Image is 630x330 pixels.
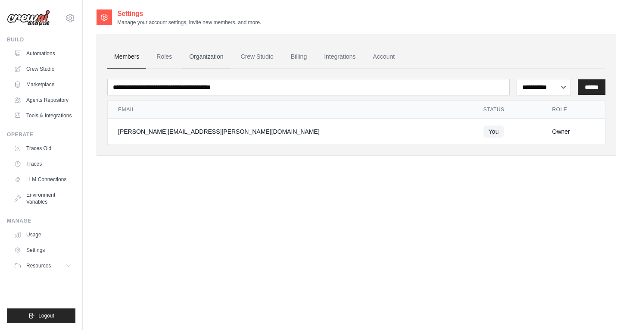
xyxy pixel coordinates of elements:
[10,243,75,257] a: Settings
[483,126,504,138] span: You
[234,45,281,69] a: Crew Studio
[10,62,75,76] a: Crew Studio
[10,157,75,171] a: Traces
[317,45,362,69] a: Integrations
[182,45,230,69] a: Organization
[10,173,75,186] a: LLM Connections
[10,259,75,273] button: Resources
[552,127,595,136] div: Owner
[38,312,54,319] span: Logout
[26,262,51,269] span: Resources
[7,36,75,43] div: Build
[284,45,314,69] a: Billing
[10,228,75,242] a: Usage
[10,78,75,91] a: Marketplace
[10,141,75,155] a: Traces Old
[7,10,50,26] img: Logo
[118,127,463,136] div: [PERSON_NAME][EMAIL_ADDRESS][PERSON_NAME][DOMAIN_NAME]
[542,101,605,119] th: Role
[117,19,261,26] p: Manage your account settings, invite new members, and more.
[7,217,75,224] div: Manage
[366,45,402,69] a: Account
[117,9,261,19] h2: Settings
[10,47,75,60] a: Automations
[473,101,542,119] th: Status
[10,93,75,107] a: Agents Repository
[7,131,75,138] div: Operate
[108,101,473,119] th: Email
[10,188,75,209] a: Environment Variables
[10,109,75,123] a: Tools & Integrations
[7,308,75,323] button: Logout
[107,45,146,69] a: Members
[150,45,179,69] a: Roles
